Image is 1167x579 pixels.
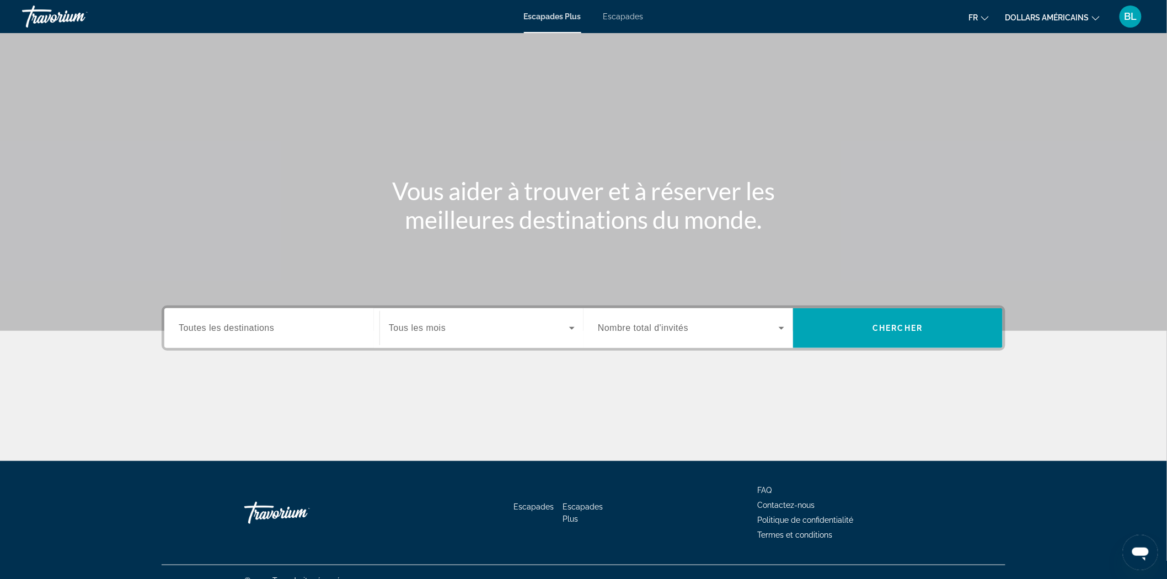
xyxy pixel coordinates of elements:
[524,12,581,21] a: Escapades Plus
[389,323,446,333] span: Tous les mois
[757,516,853,524] a: Politique de confidentialité
[757,486,772,495] a: FAQ
[1005,9,1100,25] button: Changer de devise
[1005,13,1089,22] font: dollars américains
[969,9,989,25] button: Changer de langue
[1116,5,1145,28] button: Menu utilisateur
[179,322,365,335] input: Sélectionnez la destination
[164,308,1003,348] div: Widget de recherche
[1125,10,1137,22] font: BL
[757,530,832,539] a: Termes et conditions
[179,323,274,333] span: Toutes les destinations
[244,496,355,529] a: Rentrer à la maison
[603,12,644,21] a: Escapades
[757,501,815,510] a: Contactez-nous
[969,13,978,22] font: fr
[793,308,1003,348] button: Recherche
[1123,535,1158,570] iframe: Bouton de lancement de la fenêtre de messagerie
[377,176,790,234] h1: Vous aider à trouver et à réserver les meilleures destinations du monde.
[514,502,554,511] a: Escapades
[563,502,603,523] a: Escapades Plus
[873,324,923,333] span: Chercher
[598,323,688,333] span: Nombre total d'invités
[22,2,132,31] a: Travorium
